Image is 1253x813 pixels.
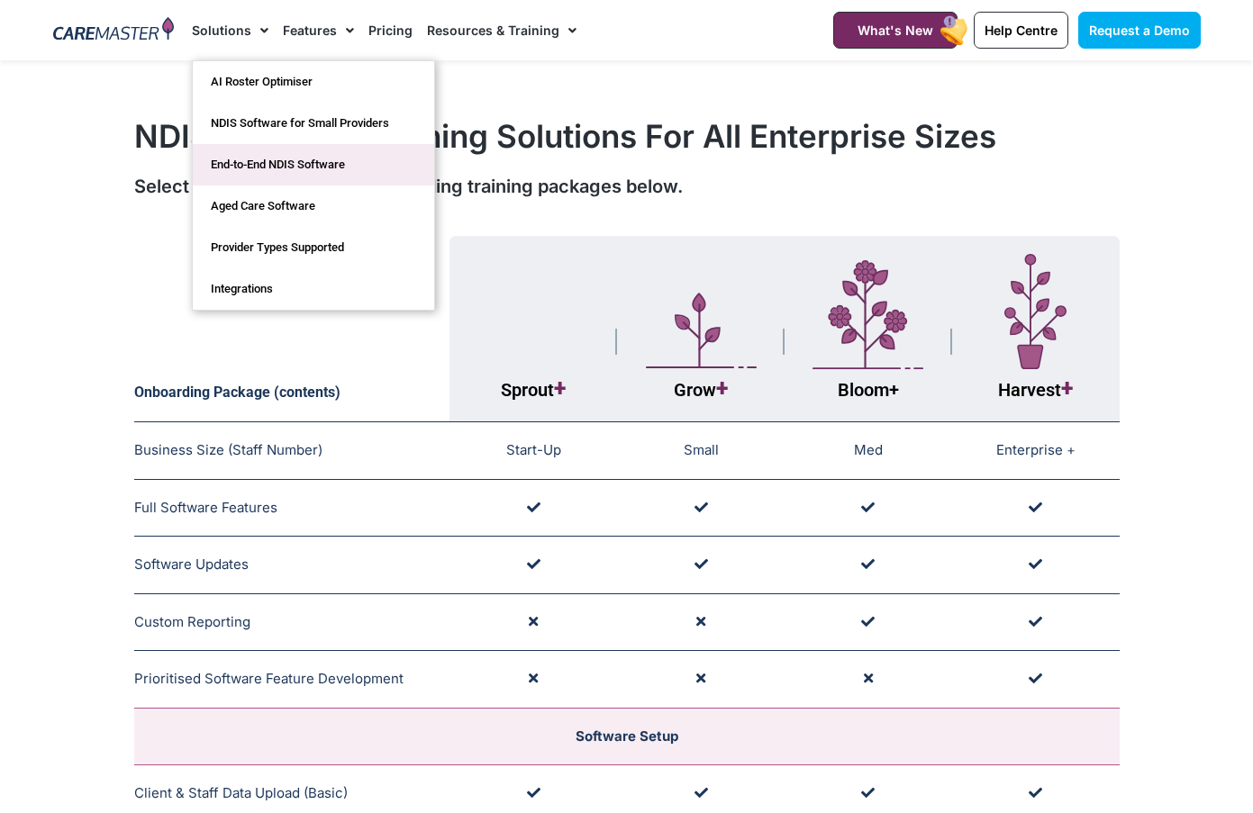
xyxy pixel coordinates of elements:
img: CareMaster Logo [53,17,175,44]
span: Bloom [838,379,899,401]
td: Custom Reporting [134,593,450,651]
a: Aged Care Software [193,185,434,227]
span: + [1061,375,1073,402]
div: Select from our NDIS staff onboarding training packages below. [134,173,1120,200]
img: Layer_1-7-1.svg [1004,254,1067,369]
span: + [889,379,899,401]
th: Onboarding Package (contents) [134,236,450,422]
ul: Solutions [192,60,435,311]
span: What's New [858,23,933,38]
td: Software Updates [134,537,450,594]
td: Enterprise + [952,422,1120,480]
td: Prioritised Software Feature Development [134,651,450,709]
span: Full Software Features [134,499,277,516]
span: + [716,375,728,402]
span: Sprout [501,379,566,401]
a: Integrations [193,268,434,310]
h1: NDIS Software Training Solutions For All Enterprise Sizes [134,117,1120,155]
a: Request a Demo [1078,12,1201,49]
span: Business Size (Staff Number) [134,441,322,458]
a: Help Centre [974,12,1068,49]
span: Harvest [998,379,1073,401]
a: End-to-End NDIS Software [193,144,434,185]
span: Request a Demo [1089,23,1190,38]
td: Small [617,422,785,480]
img: Layer_1-5.svg [646,293,757,369]
span: Grow [674,379,728,401]
td: Med [785,422,952,480]
span: + [554,375,566,402]
a: NDIS Software for Small Providers [193,103,434,144]
a: What's New [833,12,958,49]
img: Layer_1-4-1.svg [813,260,923,370]
a: AI Roster Optimiser [193,61,434,103]
a: Provider Types Supported [193,227,434,268]
span: Software Setup [576,727,678,745]
span: Help Centre [985,23,1058,38]
td: Start-Up [449,422,617,480]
